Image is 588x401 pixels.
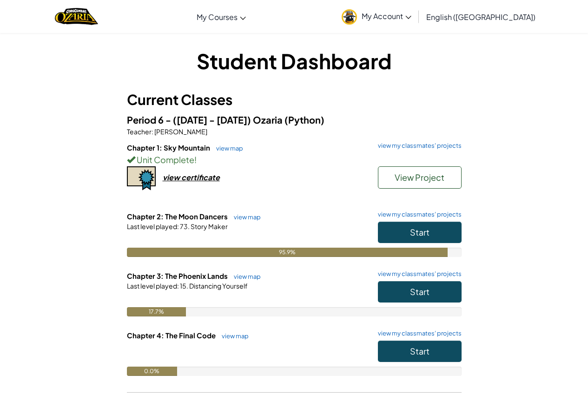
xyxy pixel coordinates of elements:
div: 0.0% [127,367,177,376]
span: Period 6 - ([DATE] - [DATE]) Ozaria [127,114,284,125]
a: view map [217,332,249,340]
a: view map [229,213,261,221]
span: Start [410,227,429,237]
a: view certificate [127,172,220,182]
span: My Account [362,11,411,21]
span: Story Maker [190,222,228,230]
span: Chapter 2: The Moon Dancers [127,212,229,221]
span: Teacher [127,127,152,136]
a: view my classmates' projects [373,271,462,277]
a: view map [211,145,243,152]
a: My Account [337,2,416,31]
a: view my classmates' projects [373,211,462,217]
a: view map [229,273,261,280]
span: Unit Complete [135,154,194,165]
img: Home [55,7,98,26]
img: avatar [342,9,357,25]
span: ! [194,154,197,165]
button: Start [378,222,462,243]
span: Start [410,346,429,356]
span: View Project [395,172,444,183]
img: certificate-icon.png [127,166,156,191]
button: View Project [378,166,462,189]
span: Chapter 3: The Phoenix Lands [127,271,229,280]
span: : [177,222,179,230]
button: Start [378,341,462,362]
a: view my classmates' projects [373,330,462,336]
span: Distancing Yourself [188,282,248,290]
span: 15. [179,282,188,290]
span: English ([GEOGRAPHIC_DATA]) [426,12,535,22]
div: view certificate [163,172,220,182]
span: : [177,282,179,290]
span: : [152,127,153,136]
span: Start [410,286,429,297]
span: Last level played [127,222,177,230]
a: English ([GEOGRAPHIC_DATA]) [422,4,540,29]
span: Last level played [127,282,177,290]
a: My Courses [192,4,251,29]
a: view my classmates' projects [373,143,462,149]
a: Ozaria by CodeCombat logo [55,7,98,26]
span: My Courses [197,12,238,22]
span: Chapter 4: The Final Code [127,331,217,340]
div: 17.7% [127,307,186,316]
h3: Current Classes [127,89,462,110]
div: 95.9% [127,248,448,257]
span: 73. [179,222,190,230]
h1: Student Dashboard [127,46,462,75]
span: Chapter 1: Sky Mountain [127,143,211,152]
span: (Python) [284,114,324,125]
button: Start [378,281,462,302]
span: [PERSON_NAME] [153,127,207,136]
